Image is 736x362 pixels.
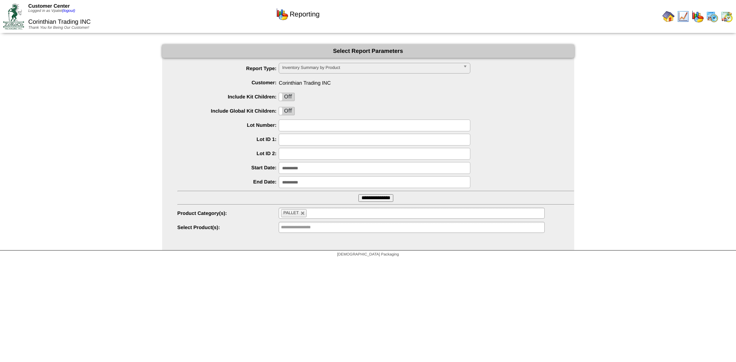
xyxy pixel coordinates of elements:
[177,80,279,85] label: Customer:
[177,108,279,114] label: Include Global Kit Children:
[279,93,294,101] label: Off
[177,94,279,100] label: Include Kit Children:
[677,10,689,23] img: line_graph.gif
[279,107,294,115] label: Off
[177,210,279,216] label: Product Category(s):
[177,136,279,142] label: Lot ID 1:
[662,10,675,23] img: home.gif
[28,3,70,9] span: Customer Center
[177,77,574,86] span: Corinthian Trading INC
[177,151,279,156] label: Lot ID 2:
[282,63,460,72] span: Inventory Summary by Product
[290,10,320,18] span: Reporting
[177,179,279,185] label: End Date:
[337,252,399,257] span: [DEMOGRAPHIC_DATA] Packaging
[62,9,75,13] a: (logout)
[162,44,574,58] div: Select Report Parameters
[28,9,75,13] span: Logged in as Vpatel
[721,10,733,23] img: calendarinout.gif
[279,93,295,101] div: OnOff
[28,26,89,30] span: Thank You for Being Our Customer!
[283,211,299,215] span: PALLET
[177,165,279,170] label: Start Date:
[177,122,279,128] label: Lot Number:
[28,19,91,25] span: Corinthian Trading INC
[3,3,24,29] img: ZoRoCo_Logo(Green%26Foil)%20jpg.webp
[279,107,295,115] div: OnOff
[276,8,288,20] img: graph.gif
[692,10,704,23] img: graph.gif
[177,224,279,230] label: Select Product(s):
[706,10,718,23] img: calendarprod.gif
[177,66,279,71] label: Report Type:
